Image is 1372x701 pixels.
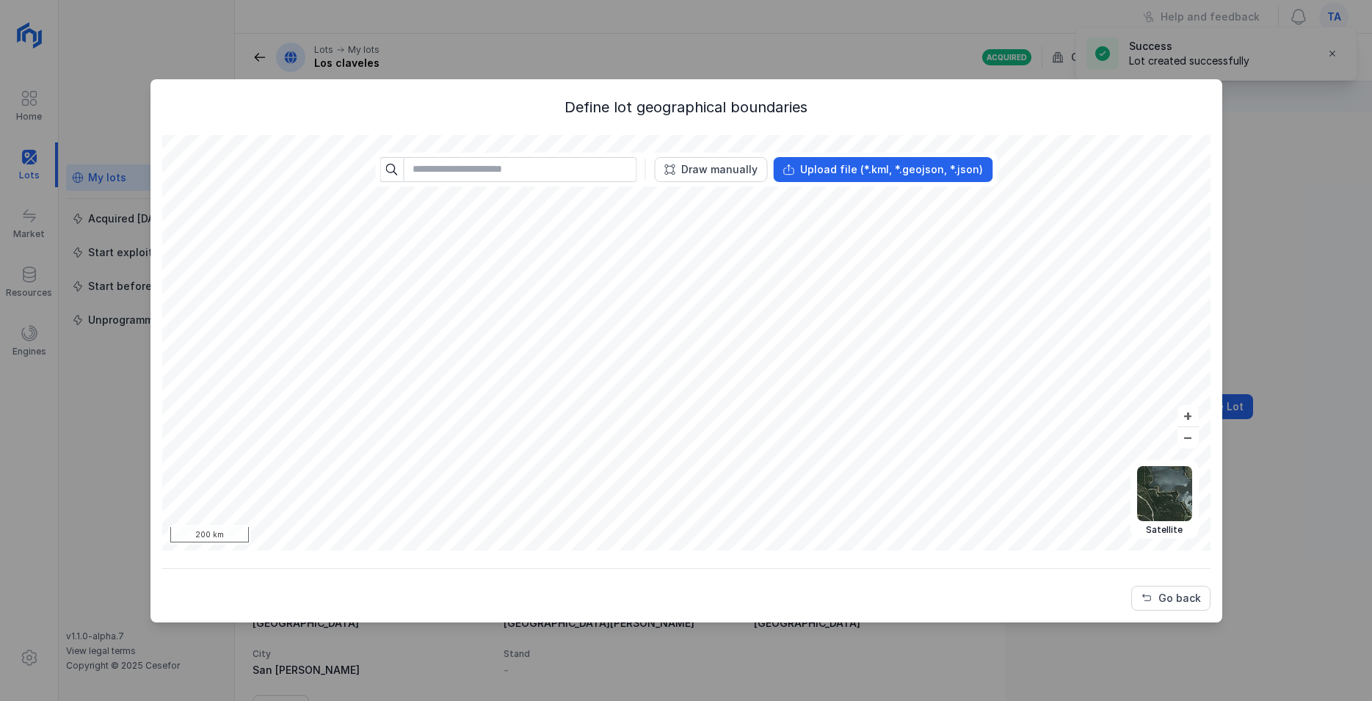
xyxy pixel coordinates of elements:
[1131,586,1211,611] button: Go back
[1177,427,1199,448] button: –
[1177,405,1199,426] button: +
[773,157,992,182] button: Upload file (*.kml, *.geojson, *.json)
[1137,524,1192,536] div: Satellite
[1158,591,1201,606] div: Go back
[800,162,983,177] div: Upload file (*.kml, *.geojson, *.json)
[162,97,1211,117] div: Define lot geographical boundaries
[681,162,758,177] div: Draw manually
[654,157,767,182] button: Draw manually
[1137,466,1192,521] img: satellite.webp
